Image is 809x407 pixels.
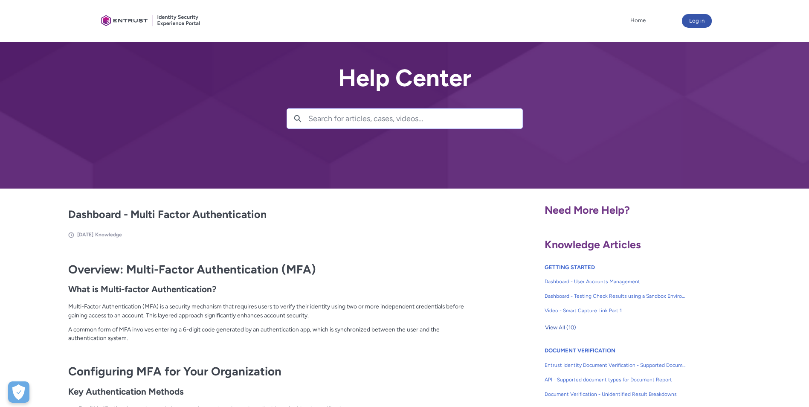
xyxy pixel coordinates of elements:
span: Need More Help? [545,203,630,216]
button: View All (10) [545,321,577,334]
strong: Configuring MFA for Your Organization [68,364,281,378]
a: GETTING STARTED [545,264,595,270]
h2: Key Authentication Methods [68,387,471,397]
p: Multi-Factor Authentication (MFA) is a security mechanism that requires users to verify their ide... [68,302,471,320]
a: Dashboard - Testing Check Results using a Sandbox Environment [545,289,686,303]
h1: What is Multi-factor Authentication? [68,262,471,276]
a: API - Supported document types for Document Report [545,372,686,387]
span: Document Verification - Unidentified Result Breakdowns [545,390,686,398]
a: Entrust Identity Document Verification - Supported Document type and size [545,358,686,372]
span: Knowledge Articles [545,238,641,251]
strong: Overview: Multi-Factor Authentication (MFA) [68,262,316,276]
span: Entrust Identity Document Verification - Supported Document type and size [545,361,686,369]
span: Video - Smart Capture Link Part 1 [545,307,686,314]
span: API - Supported document types for Document Report [545,376,686,384]
h2: Help Center [287,65,523,91]
a: Video - Smart Capture Link Part 1 [545,303,686,318]
p: A common form of MFA involves entering a 6-digit code generated by an authentication app, which i... [68,325,471,343]
span: View All (10) [545,321,576,334]
h2: Dashboard - Multi Factor Authentication [68,206,471,223]
a: Dashboard - User Accounts Management [545,274,686,289]
a: Home [628,14,648,27]
a: DOCUMENT VERIFICATION [545,347,615,354]
li: Knowledge [95,231,122,238]
div: Cookie Preferences [8,381,29,403]
button: Search [287,109,308,128]
span: Dashboard - User Accounts Management [545,278,686,285]
button: Log in [682,14,712,28]
a: Document Verification - Unidentified Result Breakdowns [545,387,686,401]
button: Open Preferences [8,381,29,403]
span: [DATE] [77,232,93,238]
h2: What is Multi-factor Authentication? [68,284,471,295]
span: Dashboard - Testing Check Results using a Sandbox Environment [545,292,686,300]
input: Search for articles, cases, videos... [308,109,522,128]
